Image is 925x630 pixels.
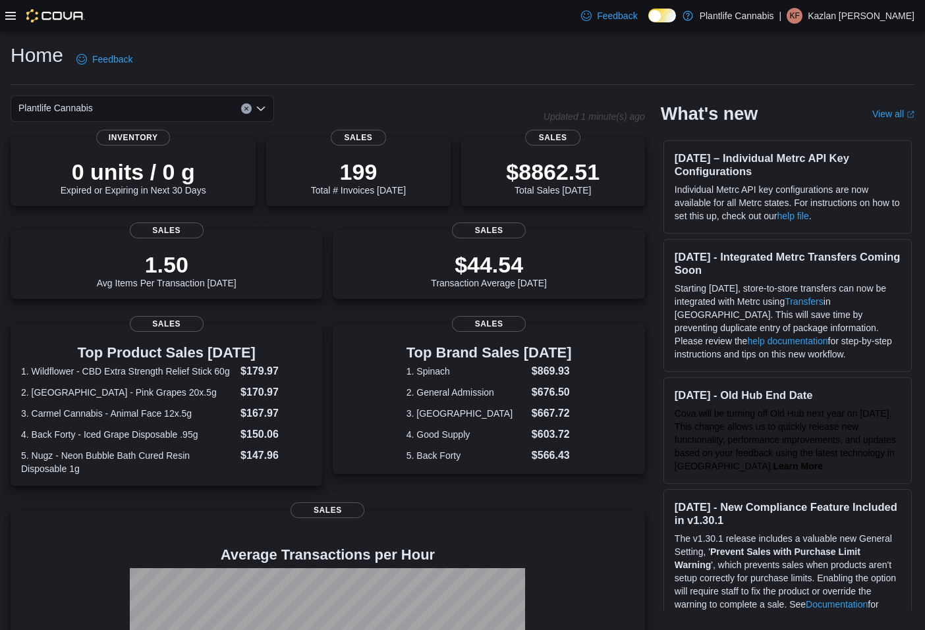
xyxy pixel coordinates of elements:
dd: $167.97 [240,406,312,421]
span: KF [789,8,799,24]
button: Clear input [241,103,252,114]
span: Sales [525,130,580,145]
dd: $179.97 [240,363,312,379]
dd: $147.96 [240,448,312,463]
dd: $869.93 [532,363,572,379]
span: Plantlife Cannabis [18,100,93,116]
dd: $603.72 [532,427,572,442]
span: Feedback [597,9,637,22]
div: Total Sales [DATE] [506,159,600,196]
h3: Top Brand Sales [DATE] [406,345,572,361]
dt: 1. Wildflower - CBD Extra Strength Relief Stick 60g [21,365,235,378]
span: Sales [130,316,204,332]
p: Updated 1 minute(s) ago [544,111,645,122]
p: | [779,8,782,24]
dt: 3. [GEOGRAPHIC_DATA] [406,407,526,420]
a: Transfers [785,296,824,307]
h1: Home [11,42,63,68]
span: Sales [130,223,204,238]
dd: $676.50 [532,384,572,400]
span: Feedback [92,53,132,66]
dt: 4. Back Forty - Iced Grape Disposable .95g [21,428,235,441]
a: Learn More [773,461,822,471]
dt: 5. Back Forty [406,449,526,462]
input: Dark Mode [648,9,676,22]
a: help documentation [747,336,827,346]
div: Total # Invoices [DATE] [311,159,406,196]
h2: What's new [661,103,758,124]
a: help file [777,211,809,221]
p: Kazlan [PERSON_NAME] [808,8,914,24]
dt: 4. Good Supply [406,428,526,441]
div: Transaction Average [DATE] [431,251,547,288]
a: Feedback [576,3,642,29]
a: View allExternal link [872,109,914,119]
h3: [DATE] – Individual Metrc API Key Configurations [675,151,901,178]
img: Cova [26,9,85,22]
svg: External link [907,111,914,118]
dt: 3. Carmel Cannabis - Animal Face 12x.5g [21,407,235,420]
p: 1.50 [97,251,237,278]
button: Open list of options [256,103,266,114]
a: Documentation [806,599,868,610]
dd: $170.97 [240,384,312,400]
span: Cova will be turning off Old Hub next year on [DATE]. This change allows us to quickly release ne... [675,408,896,471]
div: Expired or Expiring in Next 30 Days [61,159,206,196]
dt: 5. Nugz - Neon Bubble Bath Cured Resin Disposable 1g [21,449,235,475]
h3: [DATE] - Old Hub End Date [675,388,901,402]
span: Sales [452,316,526,332]
a: Feedback [71,46,138,72]
p: 0 units / 0 g [61,159,206,185]
p: Plantlife Cannabis [700,8,774,24]
p: $8862.51 [506,159,600,185]
h3: [DATE] - New Compliance Feature Included in v1.30.1 [675,500,901,527]
span: Sales [331,130,386,145]
dt: 2. [GEOGRAPHIC_DATA] - Pink Grapes 20x.5g [21,386,235,399]
dt: 1. Spinach [406,365,526,378]
p: Individual Metrc API key configurations are now available for all Metrc states. For instructions ... [675,183,901,223]
span: Dark Mode [648,22,649,23]
h4: Average Transactions per Hour [21,547,634,563]
span: Inventory [96,130,170,145]
span: Sales [452,223,526,238]
strong: Prevent Sales with Purchase Limit Warning [675,546,860,570]
dd: $150.06 [240,427,312,442]
span: Sales [291,502,364,518]
div: Avg Items Per Transaction [DATE] [97,251,237,288]
p: 199 [311,159,406,185]
h3: Top Product Sales [DATE] [21,345,312,361]
div: Kazlan Foisy-Lentz [787,8,802,24]
dd: $667.72 [532,406,572,421]
dt: 2. General Admission [406,386,526,399]
p: Starting [DATE], store-to-store transfers can now be integrated with Metrc using in [GEOGRAPHIC_D... [675,282,901,361]
dd: $566.43 [532,448,572,463]
p: $44.54 [431,251,547,278]
p: The v1.30.1 release includes a valuable new General Setting, ' ', which prevents sales when produ... [675,532,901,624]
h3: [DATE] - Integrated Metrc Transfers Coming Soon [675,250,901,276]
